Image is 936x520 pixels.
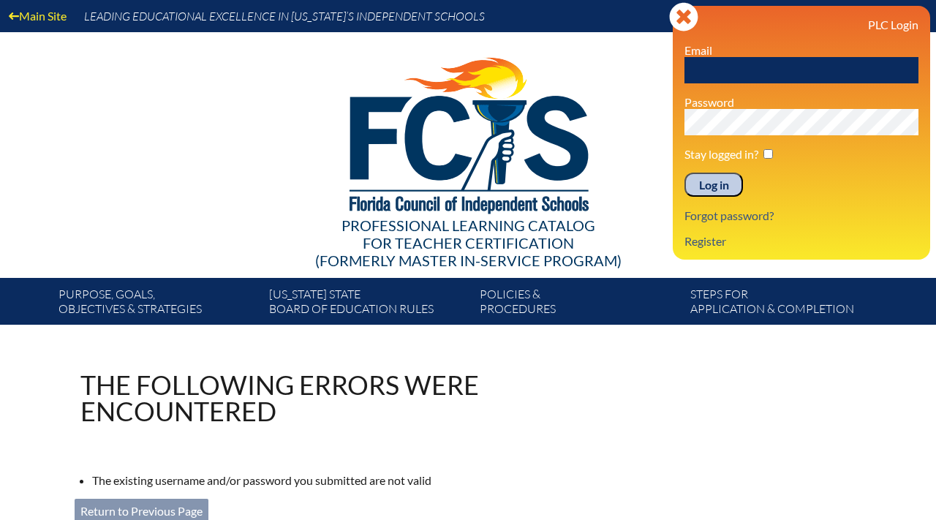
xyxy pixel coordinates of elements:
[363,234,574,252] span: for Teacher Certification
[684,173,743,197] input: Log in
[679,206,780,225] a: Forgot password?
[679,231,732,251] a: Register
[92,471,607,490] li: The existing username and/or password you submitted are not valid
[474,284,684,325] a: Policies &Procedures
[684,43,712,57] label: Email
[684,18,918,31] h3: PLC Login
[317,32,619,232] img: FCISlogo221.eps
[80,372,595,424] h1: The following errors were encountered
[684,284,895,325] a: Steps forapplication & completion
[684,147,758,161] label: Stay logged in?
[3,6,72,26] a: Main Site
[47,216,889,269] div: Professional Learning Catalog (formerly Master In-service Program)
[684,95,734,109] label: Password
[53,284,263,325] a: Purpose, goals,objectives & strategies
[669,2,698,31] svg: Close
[263,284,474,325] a: [US_STATE] StateBoard of Education rules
